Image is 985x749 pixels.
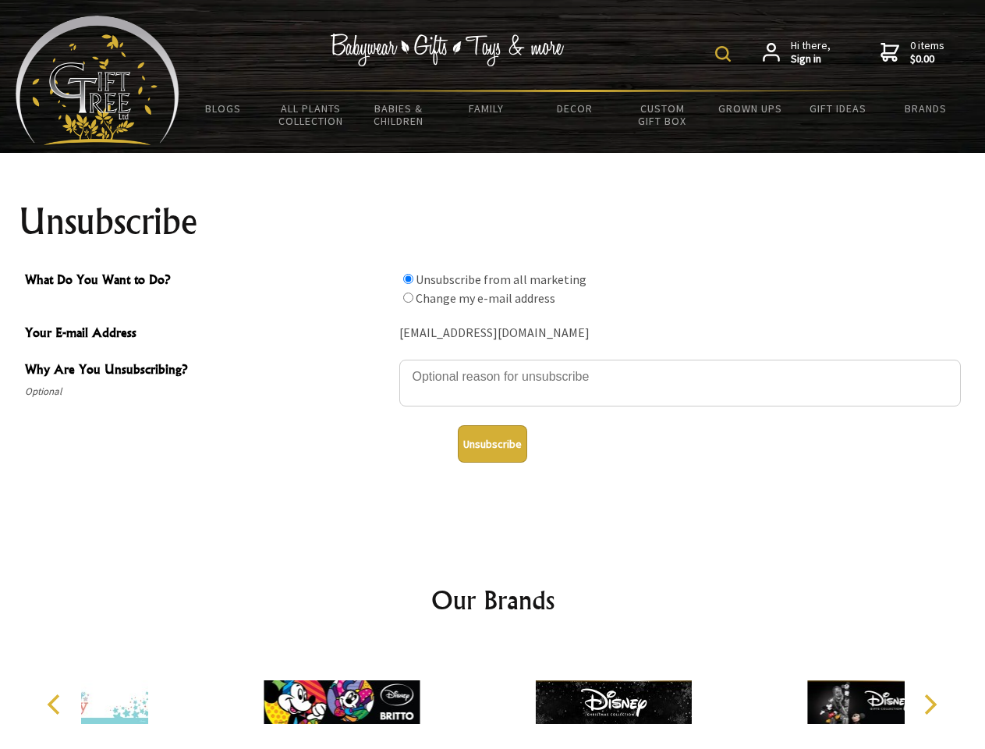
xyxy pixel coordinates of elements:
[912,687,947,722] button: Next
[706,92,794,125] a: Grown Ups
[416,290,555,306] label: Change my e-mail address
[331,34,565,66] img: Babywear - Gifts - Toys & more
[25,270,392,293] span: What Do You Want to Do?
[794,92,882,125] a: Gift Ideas
[39,687,73,722] button: Previous
[910,38,944,66] span: 0 items
[179,92,268,125] a: BLOGS
[25,360,392,382] span: Why Are You Unsubscribing?
[791,39,831,66] span: Hi there,
[31,581,955,619] h2: Our Brands
[355,92,443,137] a: Babies & Children
[403,293,413,303] input: What Do You Want to Do?
[530,92,618,125] a: Decor
[268,92,356,137] a: All Plants Collection
[458,425,527,463] button: Unsubscribe
[791,52,831,66] strong: Sign in
[16,16,179,145] img: Babyware - Gifts - Toys and more...
[880,39,944,66] a: 0 items$0.00
[763,39,831,66] a: Hi there,Sign in
[715,46,731,62] img: product search
[443,92,531,125] a: Family
[416,272,586,287] label: Unsubscribe from all marketing
[25,382,392,401] span: Optional
[618,92,707,137] a: Custom Gift Box
[403,274,413,284] input: What Do You Want to Do?
[882,92,970,125] a: Brands
[910,52,944,66] strong: $0.00
[399,360,961,406] textarea: Why Are You Unsubscribing?
[25,323,392,346] span: Your E-mail Address
[19,203,967,240] h1: Unsubscribe
[399,321,961,346] div: [EMAIL_ADDRESS][DOMAIN_NAME]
